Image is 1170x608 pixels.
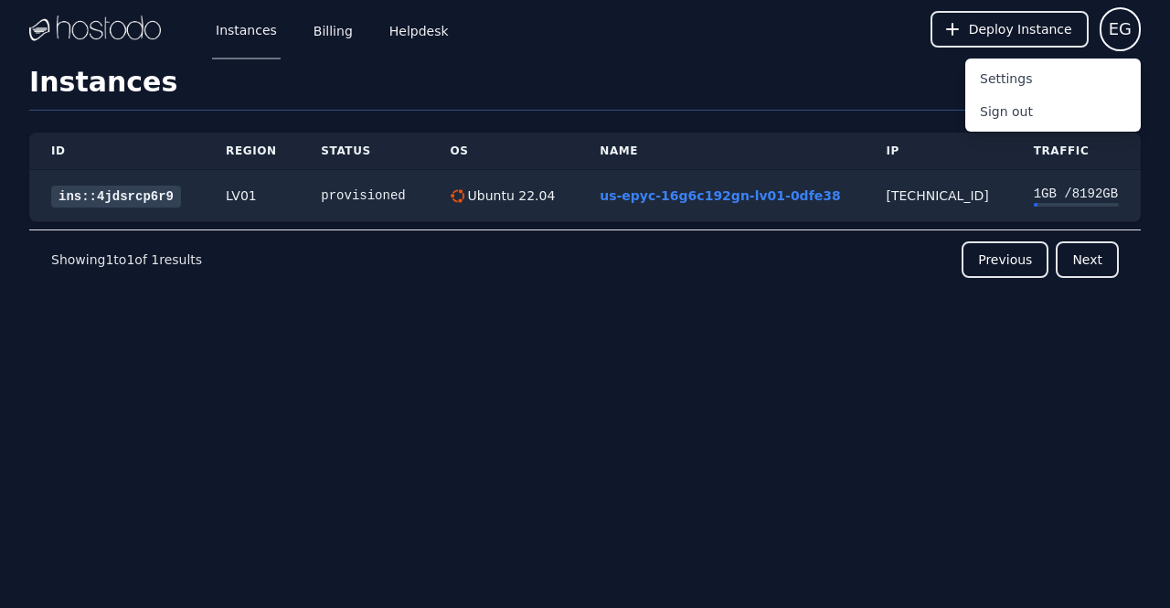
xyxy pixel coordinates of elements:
[1056,241,1119,278] button: Next
[299,133,428,170] th: Status
[1100,7,1141,51] button: User menu
[1109,16,1132,42] span: EG
[965,95,1141,128] button: Sign out
[1012,133,1141,170] th: Traffic
[29,133,204,170] th: ID
[51,251,202,269] p: Showing to of results
[29,66,1141,111] h1: Instances
[962,241,1048,278] button: Previous
[429,133,579,170] th: OS
[1034,185,1119,203] div: 1 GB / 8192 GB
[204,133,299,170] th: Region
[451,189,464,203] img: Ubuntu 22.04
[578,133,864,170] th: Name
[600,188,840,203] a: us-epyc-16g6c192gn-lv01-0dfe38
[29,16,161,43] img: Logo
[151,252,159,267] span: 1
[464,187,556,205] div: Ubuntu 22.04
[126,252,134,267] span: 1
[887,187,990,205] div: [TECHNICAL_ID]
[931,11,1089,48] button: Deploy Instance
[865,133,1012,170] th: IP
[105,252,113,267] span: 1
[969,20,1072,38] span: Deploy Instance
[321,187,406,205] div: provisioned
[226,187,277,205] div: LV01
[29,229,1141,289] nav: Pagination
[965,62,1141,95] button: Settings
[51,186,181,208] a: ins::4jdsrcp6r9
